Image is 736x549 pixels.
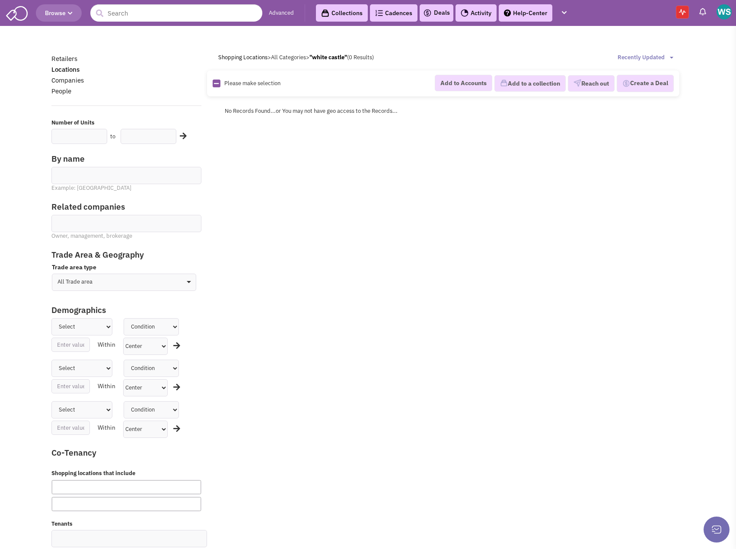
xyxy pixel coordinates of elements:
div: Search Nearby [173,340,185,351]
img: icon-deals.svg [423,8,432,18]
a: Shopping Locations [218,54,268,61]
a: Companies [51,76,84,84]
label: By name [51,153,201,165]
label: Shopping locations that include [51,469,201,478]
div: Search Nearby [173,423,185,434]
div: Within [96,338,118,352]
label: Trade Area & Geography [46,249,207,261]
input: Enter value [51,379,90,393]
span: No Records Found...or You may not have geo access to the Records... [225,107,398,115]
span: > [306,54,309,61]
a: Collections [316,4,368,22]
img: Cadences_logo.png [375,10,383,16]
span: Owner, management, brokerage [51,232,132,239]
div: Within [96,379,118,393]
button: Add to Accounts [435,75,492,91]
label: Tenants [51,520,201,528]
span: Browse [45,9,73,17]
span: Please make selection [224,80,280,87]
a: Retailers [51,54,77,63]
button: Add to a collection [494,75,566,92]
div: Search Nearby [173,382,185,393]
img: Activity.png [461,9,468,17]
a: Cadences [370,4,417,22]
span: > [268,54,271,61]
button: Browse [36,4,82,22]
span: All Categories (0 Results) [271,54,374,61]
img: Rectangle.png [213,80,220,87]
label: Related companies [51,201,201,213]
button: Create a Deal [617,75,674,92]
input: Enter value [51,421,90,435]
b: "white castle" [309,54,347,61]
img: icon-collection-lavender-black.svg [321,9,329,17]
img: help.png [504,10,511,16]
img: VectorPaper_Plane.png [574,79,581,87]
input: Search [90,4,262,22]
a: Activity [456,4,497,22]
a: Help-Center [499,4,552,22]
img: SmartAdmin [6,4,28,21]
label: Demographics [51,304,185,316]
img: Deal-Dollar.png [622,79,630,88]
label: Co-Tenancy [51,447,190,459]
img: icon-collection-lavender.png [500,79,508,87]
label: to [110,133,115,141]
div: Search Nearby [174,131,188,142]
a: Advanced [269,9,294,17]
label: Number of Units [51,119,201,127]
img: Wil Scofield [717,4,732,19]
div: Within [96,421,118,435]
a: People [51,87,71,95]
a: Locations [51,65,80,73]
span: Example: [GEOGRAPHIC_DATA] [51,184,131,192]
input: Enter value [51,338,90,352]
a: Deals [423,8,450,18]
button: Reach out [568,75,615,92]
label: Trade area type [52,263,196,271]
